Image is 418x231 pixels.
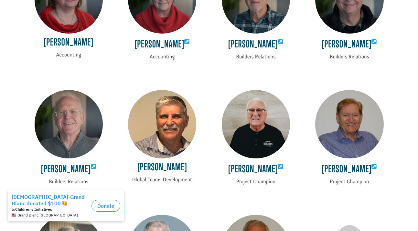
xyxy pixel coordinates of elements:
[62,14,67,19] img: emoji partyFace
[12,6,89,19] div: [DEMOGRAPHIC_DATA]-Grand Blanc donated $100
[128,90,196,158] img: Ken Patrick
[12,20,89,25] div: to
[315,53,383,61] p: Builders Relations
[222,90,290,158] img: Carley Touchstone
[15,20,52,25] strong: Children's Initiatives
[128,176,196,184] p: Global Teams Development
[315,161,383,178] h4: [PERSON_NAME]
[91,13,120,25] button: Donate
[222,178,290,186] p: Project Champion
[315,178,383,186] p: Project Champion
[315,36,383,53] h4: [PERSON_NAME]
[222,161,290,178] h4: [PERSON_NAME]
[35,36,103,51] h4: [PERSON_NAME]
[17,26,78,30] span: Grand Blanc , [GEOGRAPHIC_DATA]
[222,53,290,61] p: Builders Relations
[35,161,103,178] h4: [PERSON_NAME]
[35,90,103,158] img: Doug Webber
[35,178,103,186] p: Builders Relations
[12,26,16,30] img: US.png
[315,90,383,158] img: David Godwin
[128,53,196,61] p: Accounting
[128,161,196,176] h4: [PERSON_NAME]
[128,36,196,53] h4: [PERSON_NAME]
[222,36,290,53] h4: [PERSON_NAME]
[35,51,103,59] p: Accounting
